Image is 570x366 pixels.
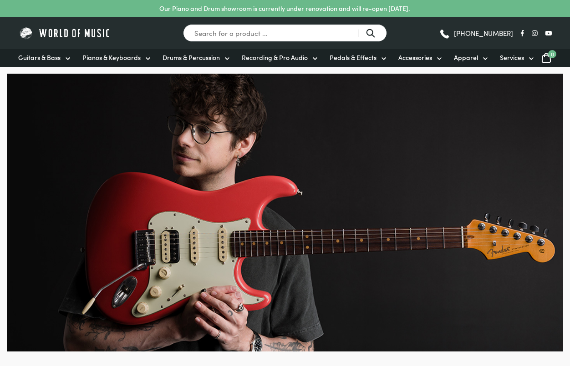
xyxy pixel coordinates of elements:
span: Services [500,53,524,62]
span: Pianos & Keyboards [82,53,141,62]
span: [PHONE_NUMBER] [454,30,513,36]
a: [PHONE_NUMBER] [439,26,513,40]
img: World of Music [18,26,112,40]
img: Fender-Ultraluxe-Hero [7,74,563,351]
span: Accessories [398,53,432,62]
span: Apparel [454,53,478,62]
span: Drums & Percussion [163,53,220,62]
input: Search for a product ... [183,24,387,42]
span: Recording & Pro Audio [242,53,308,62]
p: Our Piano and Drum showroom is currently under renovation and will re-open [DATE]. [159,4,410,13]
span: Pedals & Effects [330,53,377,62]
span: Guitars & Bass [18,53,61,62]
span: 0 [548,50,556,58]
iframe: Chat with our support team [438,266,570,366]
